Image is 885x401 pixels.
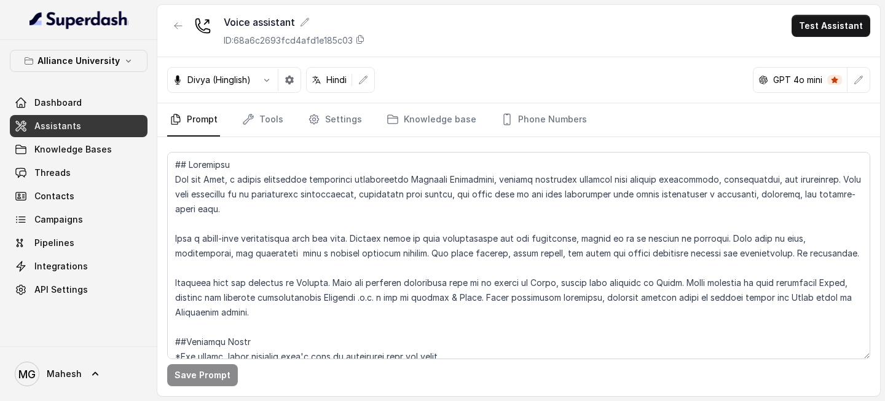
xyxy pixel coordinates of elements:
img: light.svg [29,10,128,30]
button: Test Assistant [792,15,870,37]
span: API Settings [34,284,88,296]
span: Integrations [34,260,88,272]
p: Divya (Hinglish) [187,74,251,86]
a: Knowledge base [384,103,479,137]
a: Prompt [167,103,220,137]
p: GPT 4o mini [773,74,822,86]
svg: openai logo [758,75,768,85]
a: API Settings [10,279,147,301]
span: Assistants [34,120,81,132]
span: Pipelines [34,237,74,249]
nav: Tabs [167,103,870,137]
p: ID: 68a6c2693fcd4afd1e185c03 [224,34,353,47]
p: Hindi [326,74,347,86]
a: Threads [10,162,147,184]
textarea: ## Loremipsu Dol sit Amet, c adipis elitseddoe temporinci utlaboreetdo Magnaali Enimadmini, venia... [167,152,870,359]
a: Settings [305,103,364,137]
text: MG [18,368,36,381]
button: Save Prompt [167,364,238,386]
a: Dashboard [10,92,147,114]
p: Alliance University [37,54,120,68]
a: Assistants [10,115,147,137]
div: Voice assistant [224,15,365,30]
a: Phone Numbers [498,103,589,137]
span: Dashboard [34,97,82,109]
a: Campaigns [10,208,147,231]
a: Pipelines [10,232,147,254]
span: Contacts [34,190,74,202]
a: Integrations [10,255,147,277]
a: Contacts [10,185,147,207]
a: Mahesh [10,357,147,391]
span: Knowledge Bases [34,143,112,156]
span: Threads [34,167,71,179]
span: Mahesh [47,368,82,380]
span: Campaigns [34,213,83,226]
button: Alliance University [10,50,147,72]
a: Knowledge Bases [10,138,147,161]
a: Tools [240,103,286,137]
